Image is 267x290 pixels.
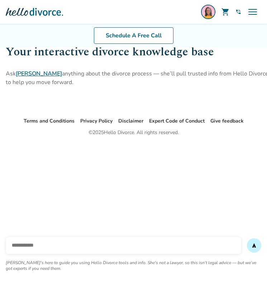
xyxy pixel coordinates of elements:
[201,5,215,19] img: Jazmyne Williams
[80,118,113,124] a: Privacy Policy
[149,118,205,124] a: Expert Code of Conduct
[16,70,62,78] a: [PERSON_NAME]
[235,9,241,15] a: phone_in_talk
[247,6,258,18] span: menu
[89,128,179,137] div: © 2025 Hello Divorce. All rights reserved.
[210,117,244,125] li: Give feedback
[118,117,143,125] li: Disclaimer
[24,118,75,124] a: Terms and Conditions
[94,27,173,44] a: Schedule A Free Call
[221,8,230,16] span: shopping_cart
